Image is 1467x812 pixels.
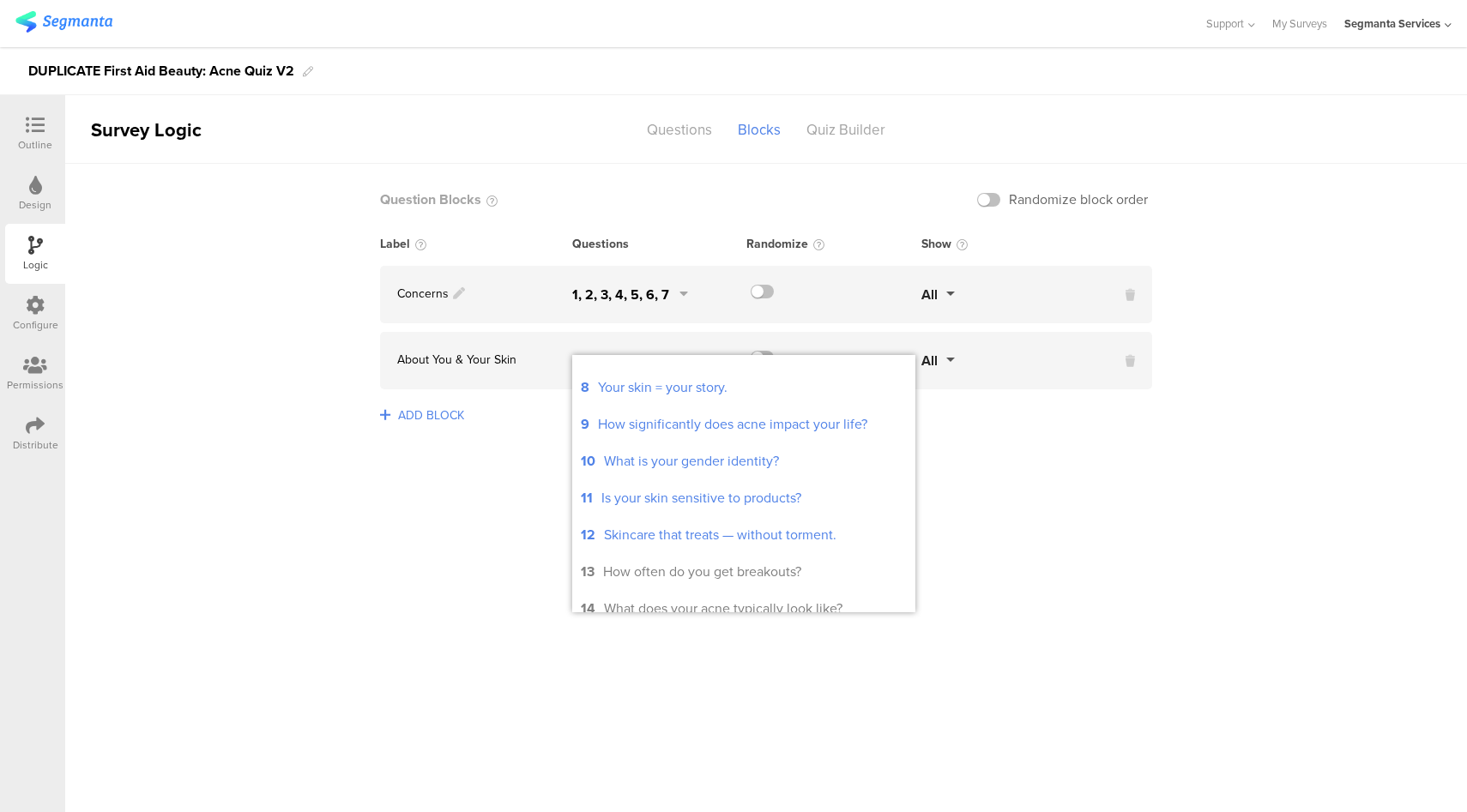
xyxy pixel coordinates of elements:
div: Survey Logic [65,116,263,144]
span: All [921,285,938,304]
div: 9 [581,414,589,434]
div: Questions [572,235,747,253]
div: Label [380,235,572,253]
div: Randomize [746,235,921,253]
div: What is your gender identity? [604,451,779,471]
button: All [921,285,955,304]
div: Question Blocks [380,189,498,209]
div: Design [19,197,51,213]
div: 12 [581,525,595,544]
div: Quiz Builder [794,115,898,145]
div: Show [921,235,1096,253]
div: 8, 9, 10, 11, 12 [572,351,658,370]
div: How significantly does acne impact your life? [598,414,867,434]
div: 13 [581,562,595,581]
div: Segmanta Services [1344,15,1440,32]
div: Is your skin sensitive to products? [601,488,801,508]
div: 14 [581,598,595,618]
div: Your skin = your story. [598,377,727,397]
div: Skincare that treats — without torment. [604,525,836,544]
div: DUPLICATE First Aid Beauty: Acne Quiz V2 [28,57,294,85]
div: Permissions [7,377,63,393]
div: 11 [581,488,593,508]
div: Distribute [13,437,58,453]
button: All [921,351,955,370]
span: About You & Your Skin [397,351,516,369]
span: Concerns [397,285,449,303]
div: 1, 2, 3, 4, 5, 6, 7 [572,285,669,304]
span: All [921,351,938,370]
div: Logic [23,257,48,273]
span: ADD BLOCK [394,402,468,429]
div: Questions [634,115,725,145]
span: Support [1206,15,1244,32]
div: What does your acne typically look like? [604,598,842,618]
img: segmanta logo [15,11,112,33]
div: How often do you get breakouts? [603,562,801,581]
div: Configure [13,317,58,333]
span: Randomize block order [1005,189,1152,209]
div: Blocks [725,115,794,145]
div: Outline [18,137,52,153]
div: 8 [581,377,589,397]
div: 10 [581,451,595,471]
